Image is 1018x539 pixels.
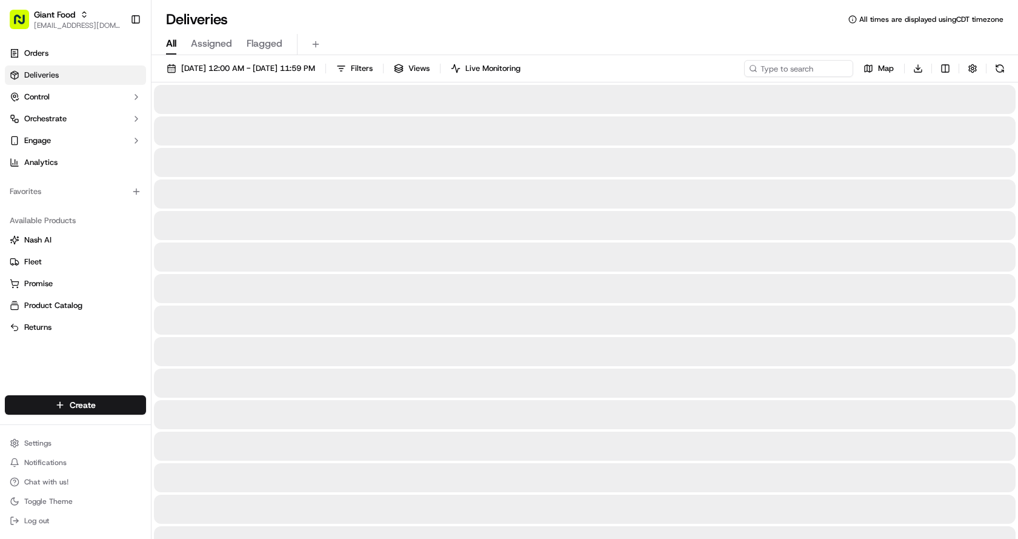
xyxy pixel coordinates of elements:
[5,153,146,172] a: Analytics
[181,63,315,74] span: [DATE] 12:00 AM - [DATE] 11:59 PM
[24,235,52,246] span: Nash AI
[70,399,96,411] span: Create
[331,60,378,77] button: Filters
[5,252,146,272] button: Fleet
[5,65,146,85] a: Deliveries
[24,278,53,289] span: Promise
[5,318,146,337] button: Returns
[166,36,176,51] span: All
[5,274,146,293] button: Promise
[858,60,899,77] button: Map
[388,60,435,77] button: Views
[445,60,526,77] button: Live Monitoring
[24,113,67,124] span: Orchestrate
[878,63,894,74] span: Map
[5,211,146,230] div: Available Products
[24,300,82,311] span: Product Catalog
[24,458,67,467] span: Notifications
[5,109,146,129] button: Orchestrate
[408,63,430,74] span: Views
[5,296,146,315] button: Product Catalog
[5,435,146,452] button: Settings
[10,235,141,246] a: Nash AI
[5,395,146,415] button: Create
[24,438,52,448] span: Settings
[24,256,42,267] span: Fleet
[5,87,146,107] button: Control
[5,474,146,490] button: Chat with us!
[5,44,146,63] a: Orders
[34,8,75,21] button: Giant Food
[24,70,59,81] span: Deliveries
[351,63,373,74] span: Filters
[166,10,228,29] h1: Deliveries
[24,92,50,102] span: Control
[744,60,853,77] input: Type to search
[24,135,51,146] span: Engage
[24,322,52,333] span: Returns
[24,497,73,506] span: Toggle Theme
[34,21,121,30] button: [EMAIL_ADDRESS][DOMAIN_NAME]
[5,5,125,34] button: Giant Food[EMAIL_ADDRESS][DOMAIN_NAME]
[191,36,232,51] span: Assigned
[247,36,282,51] span: Flagged
[10,300,141,311] a: Product Catalog
[5,230,146,250] button: Nash AI
[991,60,1008,77] button: Refresh
[161,60,321,77] button: [DATE] 12:00 AM - [DATE] 11:59 PM
[5,182,146,201] div: Favorites
[5,493,146,510] button: Toggle Theme
[10,256,141,267] a: Fleet
[10,278,141,289] a: Promise
[24,48,48,59] span: Orders
[5,454,146,471] button: Notifications
[859,15,1003,24] span: All times are displayed using CDT timezone
[24,157,58,168] span: Analytics
[24,516,49,526] span: Log out
[10,322,141,333] a: Returns
[465,63,521,74] span: Live Monitoring
[5,512,146,529] button: Log out
[5,131,146,150] button: Engage
[24,477,68,487] span: Chat with us!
